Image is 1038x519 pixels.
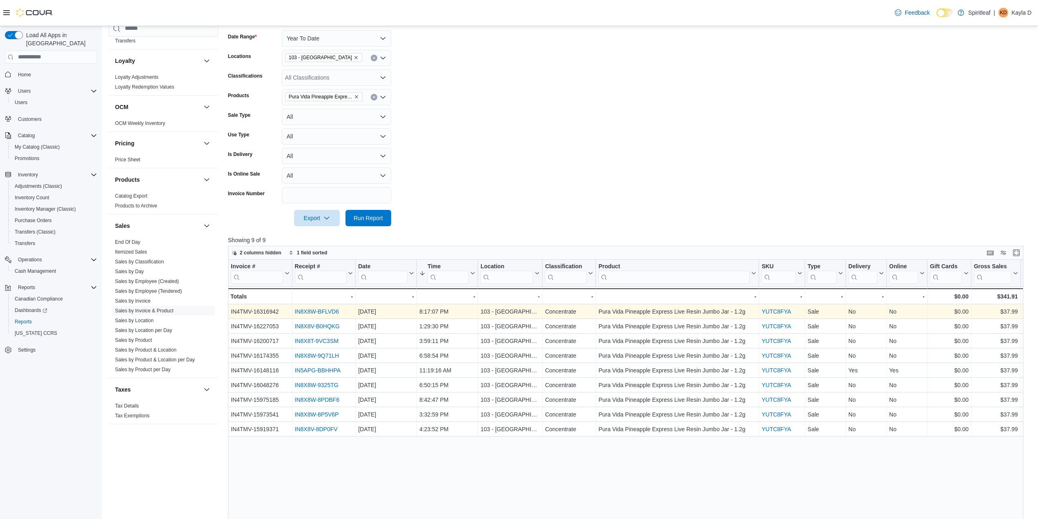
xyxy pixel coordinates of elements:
[228,190,265,197] label: Invoice Number
[808,307,843,316] div: Sale
[8,293,100,305] button: Canadian Compliance
[15,283,97,292] span: Reports
[761,352,791,359] a: YUTC8FYA
[15,155,40,162] span: Promotions
[419,307,475,316] div: 8:17:07 PM
[761,308,791,315] a: YUTC8FYA
[761,292,802,301] div: -
[115,357,195,363] a: Sales by Product & Location per Day
[889,263,918,283] div: Online
[380,94,386,100] button: Open list of options
[15,255,97,265] span: Operations
[282,109,391,125] button: All
[115,249,147,255] span: Itemized Sales
[115,120,165,127] span: OCM Weekly Inventory
[480,336,540,346] div: 103 - [GEOGRAPHIC_DATA]
[892,4,933,21] a: Feedback
[2,69,100,80] button: Home
[761,367,791,374] a: YUTC8FYA
[11,294,66,304] a: Canadian Compliance
[808,321,843,331] div: Sale
[15,330,57,336] span: [US_STATE] CCRS
[11,216,97,225] span: Purchase Orders
[8,316,100,327] button: Reports
[115,269,144,274] a: Sales by Day
[848,263,877,270] div: Delivery
[936,9,954,17] input: Dark Mode
[115,103,128,111] h3: OCM
[11,216,55,225] a: Purchase Orders
[761,338,791,344] a: YUTC8FYA
[8,141,100,153] button: My Catalog (Classic)
[15,283,38,292] button: Reports
[282,167,391,184] button: All
[8,203,100,215] button: Inventory Manager (Classic)
[968,8,990,18] p: Spiritleaf
[2,113,100,125] button: Customers
[115,84,174,90] a: Loyalty Redemption Values
[15,345,97,355] span: Settings
[480,263,540,283] button: Location
[11,193,53,203] a: Inventory Count
[11,305,51,315] a: Dashboards
[228,73,263,79] label: Classifications
[761,263,796,283] div: SKU URL
[18,256,42,263] span: Operations
[15,170,97,180] span: Inventory
[15,114,45,124] a: Customers
[299,210,335,226] span: Export
[15,206,76,212] span: Inventory Manager (Classic)
[985,248,995,258] button: Keyboard shortcuts
[598,292,756,301] div: -
[8,192,100,203] button: Inventory Count
[545,321,593,331] div: Concentrate
[115,222,130,230] h3: Sales
[115,157,140,163] a: Price Sheet
[598,307,756,316] div: Pura Vida Pineapple Express Live Resin Jumbo Jar - 1.2g
[358,321,414,331] div: [DATE]
[294,338,338,344] a: IN8X8T-9VC3SM
[115,57,135,65] h3: Loyalty
[202,175,212,185] button: Products
[228,151,252,158] label: Is Delivery
[761,396,791,403] a: YUTC8FYA
[11,154,43,163] a: Promotions
[115,307,173,314] span: Sales by Invoice & Product
[889,292,925,301] div: -
[808,263,837,270] div: Type
[115,103,200,111] button: OCM
[202,385,212,394] button: Taxes
[108,155,218,168] div: Pricing
[294,263,346,270] div: Receipt #
[598,263,750,283] div: Product
[358,307,414,316] div: [DATE]
[354,214,383,222] span: Run Report
[598,336,756,346] div: Pura Vida Pineapple Express Live Resin Jumbo Jar - 1.2g
[15,131,97,140] span: Catalog
[115,176,140,184] h3: Products
[358,263,414,283] button: Date
[115,278,179,285] span: Sales by Employee (Created)
[11,193,97,203] span: Inventory Count
[228,131,249,138] label: Use Type
[15,86,97,96] span: Users
[371,94,377,100] button: Clear input
[8,97,100,108] button: Users
[354,94,359,99] button: Remove Pura Vida Pineapple Express Live Resin Jumbo Jar - 1.2g from selection in this group
[115,298,150,304] span: Sales by Invoice
[11,266,97,276] span: Cash Management
[358,292,414,301] div: -
[115,239,140,245] span: End Of Day
[115,308,173,314] a: Sales by Invoice & Product
[15,319,32,325] span: Reports
[889,263,918,270] div: Online
[808,263,843,283] button: Type
[23,31,97,47] span: Load All Apps in [GEOGRAPHIC_DATA]
[480,307,540,316] div: 103 - [GEOGRAPHIC_DATA]
[15,255,45,265] button: Operations
[294,382,338,388] a: IN8X8W-9325TG
[2,344,100,356] button: Settings
[480,263,533,283] div: Location
[202,102,212,112] button: OCM
[930,321,969,331] div: $0.00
